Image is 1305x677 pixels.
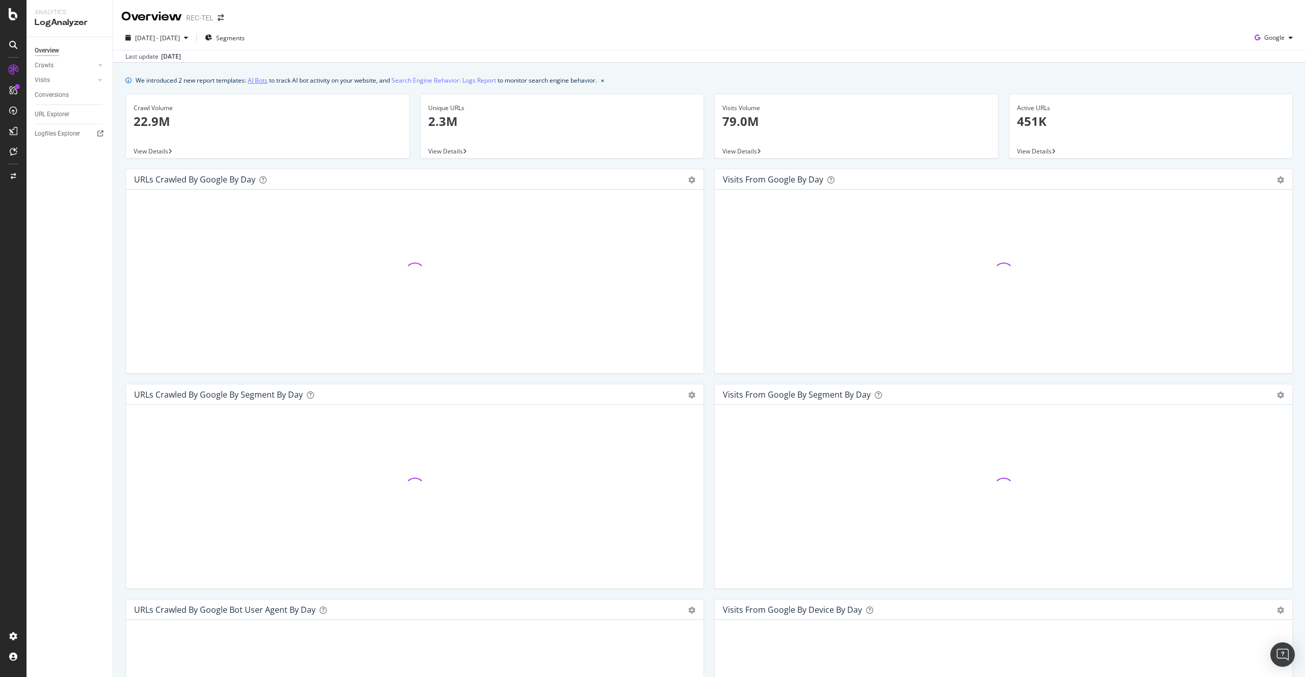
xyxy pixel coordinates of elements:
[35,109,106,120] a: URL Explorer
[35,109,69,120] div: URL Explorer
[135,34,180,42] span: [DATE] - [DATE]
[722,103,990,113] div: Visits Volume
[134,605,316,615] div: URLs Crawled by Google bot User Agent By Day
[136,75,597,86] div: We introduced 2 new report templates: to track AI bot activity on your website, and to monitor se...
[1277,607,1284,614] div: gear
[722,113,990,130] p: 79.0M
[121,8,182,25] div: Overview
[722,147,757,155] span: View Details
[391,75,496,86] a: Search Engine Behavior: Logs Report
[218,14,224,21] div: arrow-right-arrow-left
[428,113,696,130] p: 2.3M
[134,113,402,130] p: 22.9M
[723,605,862,615] div: Visits From Google By Device By Day
[35,60,54,71] div: Crawls
[201,30,249,46] button: Segments
[121,30,192,46] button: [DATE] - [DATE]
[35,17,105,29] div: LogAnalyzer
[598,73,607,88] button: close banner
[35,60,95,71] a: Crawls
[248,75,268,86] a: AI Bots
[134,174,255,185] div: URLs Crawled by Google by day
[723,174,823,185] div: Visits from Google by day
[723,389,871,400] div: Visits from Google By Segment By Day
[688,392,695,399] div: gear
[35,90,106,100] a: Conversions
[1017,147,1052,155] span: View Details
[1250,30,1297,46] button: Google
[1277,392,1284,399] div: gear
[134,103,402,113] div: Crawl Volume
[186,13,214,23] div: REC-TEL
[125,52,181,61] div: Last update
[688,176,695,184] div: gear
[1017,113,1285,130] p: 451K
[35,90,69,100] div: Conversions
[216,34,245,42] span: Segments
[35,45,106,56] a: Overview
[134,389,303,400] div: URLs Crawled by Google By Segment By Day
[1270,642,1295,667] div: Open Intercom Messenger
[35,75,95,86] a: Visits
[161,52,181,61] div: [DATE]
[134,147,168,155] span: View Details
[35,45,59,56] div: Overview
[1017,103,1285,113] div: Active URLs
[35,8,105,17] div: Analytics
[125,75,1293,86] div: info banner
[1264,33,1285,42] span: Google
[428,147,463,155] span: View Details
[688,607,695,614] div: gear
[1277,176,1284,184] div: gear
[35,128,80,139] div: Logfiles Explorer
[428,103,696,113] div: Unique URLs
[35,75,50,86] div: Visits
[35,128,106,139] a: Logfiles Explorer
